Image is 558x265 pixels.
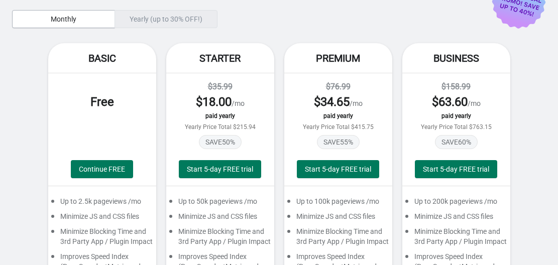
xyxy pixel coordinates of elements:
[284,196,392,211] div: Up to 100k pageviews /mo
[166,43,274,73] div: Starter
[294,112,382,119] div: paid yearly
[71,160,133,178] button: Continue FREE
[166,196,274,211] div: Up to 50k pageviews /mo
[314,95,350,109] span: $ 34.65
[199,135,242,149] span: SAVE 50 %
[90,95,114,109] span: Free
[176,123,264,130] div: Yearly Price Total $215.94
[402,211,510,226] div: Minimize JS and CSS files
[317,135,360,149] span: SAVE 55 %
[179,160,261,178] button: Start 5-day FREE trial
[294,81,382,93] div: $76.99
[51,15,76,23] span: Monthly
[48,211,156,226] div: Minimize JS and CSS files
[415,160,497,178] button: Start 5-day FREE trial
[187,165,253,173] span: Start 5-day FREE trial
[176,112,264,119] div: paid yearly
[305,165,371,173] span: Start 5-day FREE trial
[412,123,500,130] div: Yearly Price Total $763.15
[12,10,115,28] button: Monthly
[176,81,264,93] div: $35.99
[48,43,156,73] div: Basic
[435,135,478,149] span: SAVE 60 %
[402,196,510,211] div: Up to 200k pageviews /mo
[284,211,392,226] div: Minimize JS and CSS files
[196,95,232,109] span: $ 18.00
[294,94,382,110] div: /mo
[166,211,274,226] div: Minimize JS and CSS files
[412,81,500,93] div: $158.99
[402,226,510,251] div: Minimize Blocking Time and 3rd Party App / Plugin Impact
[412,112,500,119] div: paid yearly
[166,226,274,251] div: Minimize Blocking Time and 3rd Party App / Plugin Impact
[284,43,392,73] div: Premium
[294,123,382,130] div: Yearly Price Total $415.75
[48,226,156,251] div: Minimize Blocking Time and 3rd Party App / Plugin Impact
[402,43,510,73] div: Business
[79,165,125,173] span: Continue FREE
[176,94,264,110] div: /mo
[412,94,500,110] div: /mo
[432,95,468,109] span: $ 63.60
[423,165,489,173] span: Start 5-day FREE trial
[284,226,392,251] div: Minimize Blocking Time and 3rd Party App / Plugin Impact
[297,160,379,178] button: Start 5-day FREE trial
[48,196,156,211] div: Up to 2.5k pageviews /mo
